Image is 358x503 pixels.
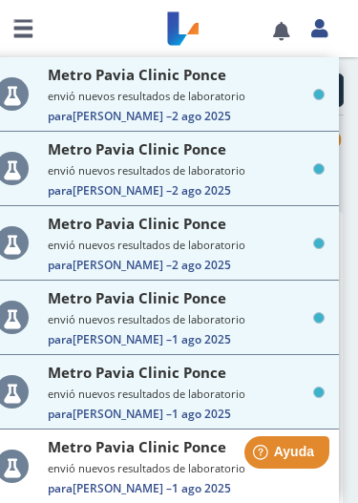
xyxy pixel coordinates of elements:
span: Metro Pavia Clinic Ponce [48,288,226,307]
small: envió nuevos resultados de laboratorio [48,312,325,326]
span: Para [48,182,73,199]
small: envió nuevos resultados de laboratorio [48,89,325,103]
small: envió nuevos resultados de laboratorio [48,163,325,178]
small: envió nuevos resultados de laboratorio [48,238,325,252]
span: [PERSON_NAME] – [48,331,325,347]
span: Para [48,406,73,422]
span: Metro Pavia Clinic Ponce [48,65,226,84]
span: 1 ago 2025 [172,480,231,496]
small: envió nuevos resultados de laboratorio [48,387,325,401]
span: 2 ago 2025 [172,257,231,273]
span: [PERSON_NAME] – [48,108,325,124]
span: 2 ago 2025 [172,108,231,124]
span: 2 ago 2025 [172,182,231,199]
span: [PERSON_NAME] – [48,257,325,273]
span: Metro Pavia Clinic Ponce [48,214,226,233]
span: Para [48,108,73,124]
span: [PERSON_NAME] – [48,406,325,422]
span: Para [48,480,73,496]
span: [PERSON_NAME] – [48,480,325,496]
span: [PERSON_NAME] – [48,182,325,199]
span: Metro Pavia Clinic Ponce [48,363,226,382]
span: 1 ago 2025 [172,331,231,347]
span: Metro Pavia Clinic Ponce [48,139,226,158]
span: Para [48,331,73,347]
span: Metro Pavia Clinic Ponce [48,437,226,456]
small: envió nuevos resultados de laboratorio [48,461,325,475]
span: 1 ago 2025 [172,406,231,422]
iframe: Help widget launcher [188,429,337,482]
span: Para [48,257,73,273]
